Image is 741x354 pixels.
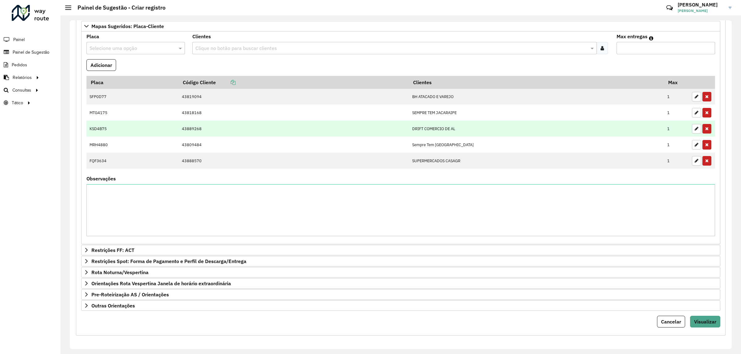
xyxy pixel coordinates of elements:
[81,21,720,31] a: Mapas Sugeridos: Placa-Cliente
[664,137,689,153] td: 1
[13,36,25,43] span: Painel
[12,62,27,68] span: Pedidos
[409,121,664,137] td: DRIFT COMERCIO DE AL
[86,89,179,105] td: SFP0D77
[678,2,724,8] h3: [PERSON_NAME]
[409,105,664,121] td: SEMPRE TEM JACARAIPE
[690,316,720,327] button: Visualizar
[86,137,179,153] td: MRH4880
[86,105,179,121] td: MTG4175
[409,76,664,89] th: Clientes
[179,89,409,105] td: 43819094
[91,303,135,308] span: Outras Orientações
[81,278,720,289] a: Orientações Rota Vespertina Janela de horário extraordinária
[91,248,134,253] span: Restrições FF: ACT
[409,137,664,153] td: Sempre Tem [GEOGRAPHIC_DATA]
[13,74,32,81] span: Relatórios
[179,153,409,169] td: 43888570
[664,121,689,137] td: 1
[81,300,720,311] a: Outras Orientações
[664,105,689,121] td: 1
[694,319,716,325] span: Visualizar
[91,270,149,275] span: Rota Noturna/Vespertina
[71,4,165,11] h2: Painel de Sugestão - Criar registro
[91,292,169,297] span: Pre-Roteirização AS / Orientações
[664,153,689,169] td: 1
[179,121,409,137] td: 43889268
[81,256,720,266] a: Restrições Spot: Forma de Pagamento e Perfil de Descarga/Entrega
[661,319,681,325] span: Cancelar
[179,105,409,121] td: 43818168
[86,33,99,40] label: Placa
[216,79,236,85] a: Copiar
[91,281,231,286] span: Orientações Rota Vespertina Janela de horário extraordinária
[664,76,689,89] th: Max
[81,31,720,245] div: Mapas Sugeridos: Placa-Cliente
[192,33,211,40] label: Clientes
[678,8,724,14] span: [PERSON_NAME]
[664,89,689,105] td: 1
[81,245,720,255] a: Restrições FF: ACT
[657,316,685,327] button: Cancelar
[12,100,23,106] span: Tático
[81,289,720,300] a: Pre-Roteirização AS / Orientações
[179,137,409,153] td: 43809484
[86,175,116,182] label: Observações
[86,121,179,137] td: KSD4B75
[13,49,49,56] span: Painel de Sugestão
[649,36,653,41] em: Máximo de clientes que serão colocados na mesma rota com os clientes informados
[663,1,676,14] a: Contato Rápido
[179,76,409,89] th: Código Cliente
[86,153,179,169] td: FQF3634
[91,259,246,264] span: Restrições Spot: Forma de Pagamento e Perfil de Descarga/Entrega
[86,76,179,89] th: Placa
[12,87,31,93] span: Consultas
[617,33,647,40] label: Max entregas
[86,59,116,71] button: Adicionar
[409,89,664,105] td: BH ATACADO E VAREJO
[91,24,164,29] span: Mapas Sugeridos: Placa-Cliente
[409,153,664,169] td: SUPERMERCADOS CASAGR
[81,267,720,278] a: Rota Noturna/Vespertina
